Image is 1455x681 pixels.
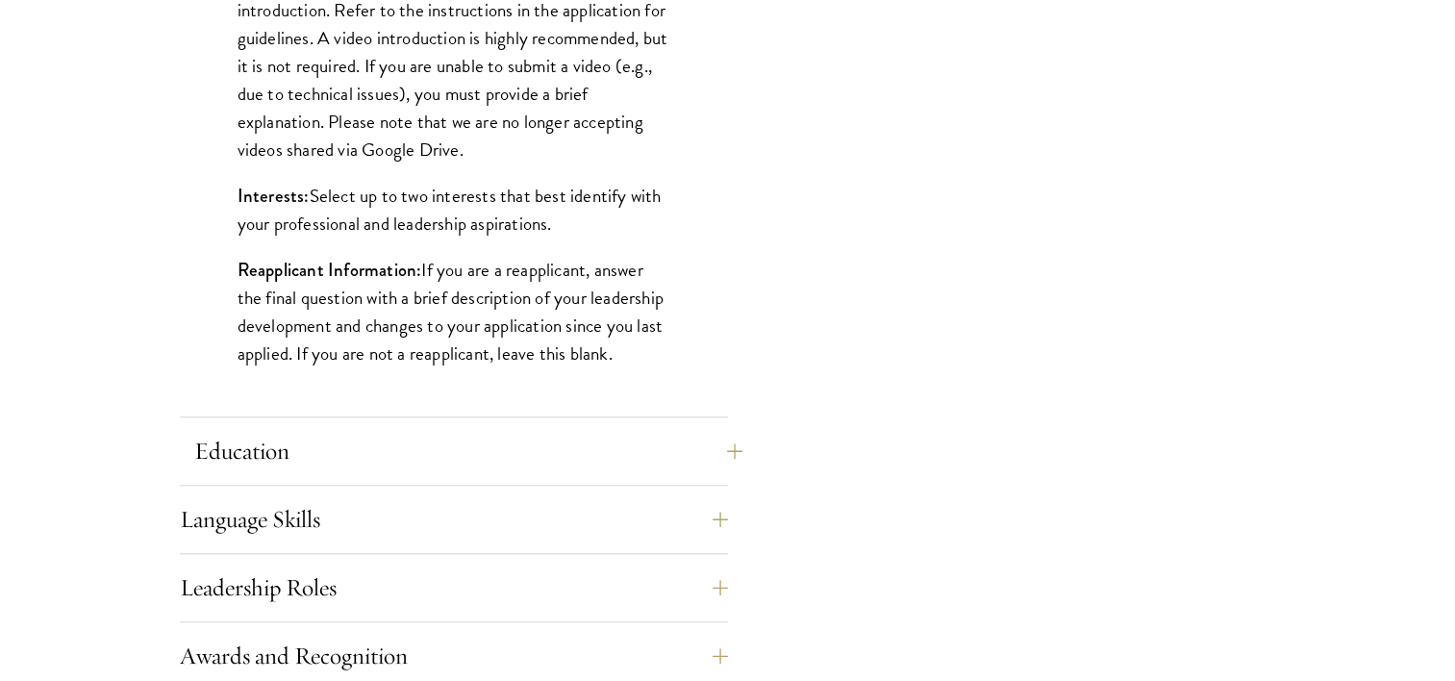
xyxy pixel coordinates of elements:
button: Education [194,428,742,474]
button: Leadership Roles [180,565,728,611]
p: Select up to two interests that best identify with your professional and leadership aspirations. [238,182,670,238]
p: If you are a reapplicant, answer the final question with a brief description of your leadership d... [238,256,670,367]
strong: Reapplicant Information: [238,257,422,283]
button: Language Skills [180,496,728,542]
button: Awards and Recognition [180,633,728,679]
strong: Interests: [238,183,310,209]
